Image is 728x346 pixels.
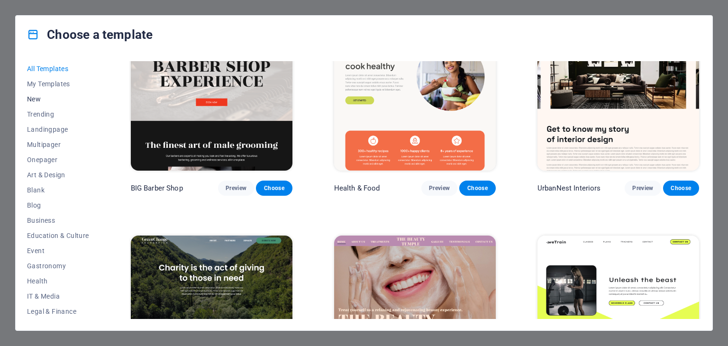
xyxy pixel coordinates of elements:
button: Choose [256,181,292,196]
span: My Templates [27,80,89,88]
button: Education & Culture [27,228,89,243]
span: Choose [671,184,692,192]
button: Preview [625,181,661,196]
p: Health & Food [334,183,380,193]
span: Landingpage [27,126,89,133]
span: Choose [467,184,488,192]
span: Blog [27,201,89,209]
button: My Templates [27,76,89,91]
span: Multipager [27,141,89,148]
span: Preview [429,184,450,192]
button: Preview [218,181,254,196]
button: Gastronomy [27,258,89,273]
span: Health [27,277,89,285]
button: Preview [421,181,457,196]
button: Blog [27,198,89,213]
span: Preview [226,184,246,192]
span: Blank [27,186,89,194]
span: All Templates [27,65,89,73]
p: UrbanNest Interiors [537,183,601,193]
span: Art & Design [27,171,89,179]
button: Art & Design [27,167,89,182]
p: BIG Barber Shop [131,183,183,193]
button: Event [27,243,89,258]
img: UrbanNest Interiors [537,21,699,170]
span: Trending [27,110,89,118]
span: Preview [632,184,653,192]
button: Onepager [27,152,89,167]
span: New [27,95,89,103]
img: BIG Barber Shop [131,21,292,170]
span: IT & Media [27,292,89,300]
span: Event [27,247,89,255]
button: Choose [459,181,495,196]
span: Onepager [27,156,89,164]
button: Landingpage [27,122,89,137]
button: IT & Media [27,289,89,304]
span: Business [27,217,89,224]
h4: Choose a template [27,27,153,42]
span: Gastronomy [27,262,89,270]
span: Education & Culture [27,232,89,239]
img: Health & Food [334,21,496,170]
span: Legal & Finance [27,308,89,315]
button: Legal & Finance [27,304,89,319]
button: Blank [27,182,89,198]
span: Choose [264,184,284,192]
button: All Templates [27,61,89,76]
button: Trending [27,107,89,122]
button: Health [27,273,89,289]
button: New [27,91,89,107]
button: Choose [663,181,699,196]
button: Business [27,213,89,228]
button: Multipager [27,137,89,152]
